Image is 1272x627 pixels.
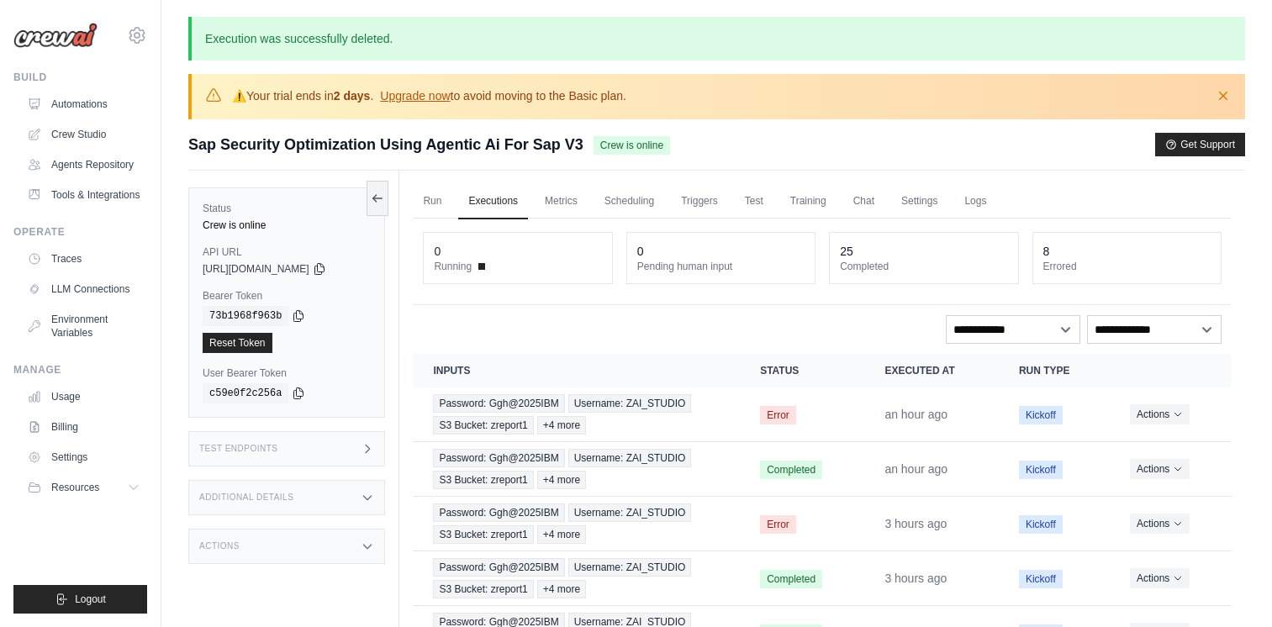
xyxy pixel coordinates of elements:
div: 8 [1043,243,1050,260]
span: Username: ZAI_STUDIO [568,503,692,522]
time: October 5, 2025 at 15:52 IST [884,517,947,530]
a: Tools & Integrations [20,182,147,208]
time: October 5, 2025 at 15:43 IST [884,572,947,585]
span: +4 more [537,471,586,489]
button: Actions for execution [1130,459,1190,479]
span: [URL][DOMAIN_NAME] [203,262,309,276]
h3: Test Endpoints [199,444,278,454]
span: Username: ZAI_STUDIO [568,394,692,413]
a: Automations [20,91,147,118]
th: Status [740,354,864,387]
span: +4 more [537,580,586,598]
a: Run [413,184,451,219]
span: Resources [51,481,99,494]
span: Error [760,515,796,534]
a: Test [735,184,773,219]
div: Manage [13,363,147,377]
a: Crew Studio [20,121,147,148]
button: Actions for execution [1130,404,1190,424]
div: Crew is online [203,219,371,232]
label: Status [203,202,371,215]
div: Build [13,71,147,84]
a: Logs [954,184,996,219]
span: Username: ZAI_STUDIO [568,449,692,467]
button: Resources [20,474,147,501]
span: +4 more [537,525,586,544]
span: Kickoff [1019,406,1063,424]
dt: Errored [1043,260,1211,273]
a: Settings [20,444,147,471]
a: Executions [458,184,528,219]
span: Completed [760,570,822,588]
a: View execution details for Password [433,449,720,489]
strong: ⚠️ [232,89,246,103]
code: c59e0f2c256a [203,383,288,403]
span: Kickoff [1019,570,1063,588]
span: Kickoff [1019,461,1063,479]
span: S3 Bucket: zreport1 [433,416,533,435]
span: Running [434,260,472,273]
a: View execution details for Password [433,558,720,598]
label: Bearer Token [203,289,371,303]
p: Execution was successfully deleted. [188,17,1245,61]
img: Logo [13,23,98,48]
a: Settings [891,184,947,219]
label: User Bearer Token [203,366,371,380]
a: Agents Repository [20,151,147,178]
a: Training [780,184,837,219]
span: S3 Bucket: zreport1 [433,580,533,598]
span: Password: Ggh@2025IBM [433,503,564,522]
button: Logout [13,585,147,614]
span: Completed [760,461,822,479]
a: View execution details for Password [433,394,720,435]
a: Triggers [671,184,728,219]
div: 0 [637,243,644,260]
div: 25 [840,243,853,260]
a: Billing [20,414,147,440]
div: 0 [434,243,441,260]
th: Executed at [864,354,999,387]
span: Logout [75,593,106,606]
strong: 2 days [334,89,371,103]
a: Upgrade now [380,89,450,103]
span: Crew is online [594,136,670,155]
span: Kickoff [1019,515,1063,534]
span: Error [760,406,796,424]
p: Your trial ends in . to avoid moving to the Basic plan. [232,87,626,104]
dt: Pending human input [637,260,805,273]
h3: Actions [199,541,240,551]
button: Actions for execution [1130,514,1190,534]
a: View execution details for Password [433,503,720,544]
div: Operate [13,225,147,239]
a: Traces [20,245,147,272]
a: Environment Variables [20,306,147,346]
span: Username: ZAI_STUDIO [568,558,692,577]
a: Reset Token [203,333,272,353]
span: S3 Bucket: zreport1 [433,471,533,489]
th: Inputs [413,354,740,387]
label: API URL [203,245,371,259]
a: LLM Connections [20,276,147,303]
a: Scheduling [594,184,664,219]
button: Get Support [1155,133,1245,156]
a: Usage [20,383,147,410]
time: October 5, 2025 at 17:28 IST [884,462,947,476]
a: Metrics [535,184,588,219]
span: S3 Bucket: zreport1 [433,525,533,544]
a: Chat [843,184,884,219]
span: Password: Ggh@2025IBM [433,558,564,577]
time: October 5, 2025 at 17:44 IST [884,408,947,421]
th: Run Type [999,354,1110,387]
dt: Completed [840,260,1007,273]
span: +4 more [537,416,586,435]
span: Sap Security Optimization Using Agentic Ai For Sap V3 [188,133,583,156]
span: Password: Ggh@2025IBM [433,449,564,467]
button: Actions for execution [1130,568,1190,588]
code: 73b1968f963b [203,306,288,326]
span: Password: Ggh@2025IBM [433,394,564,413]
h3: Additional Details [199,493,293,503]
